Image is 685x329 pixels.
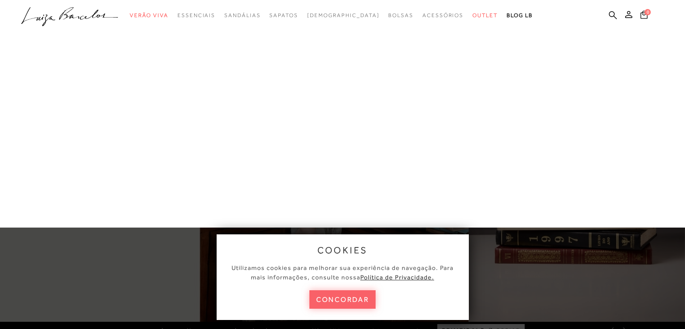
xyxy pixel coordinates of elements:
[269,7,298,24] a: categoryNavScreenReaderText
[507,12,533,18] span: BLOG LB
[177,12,215,18] span: Essenciais
[638,10,650,22] button: 0
[130,12,168,18] span: Verão Viva
[422,7,463,24] a: categoryNavScreenReaderText
[507,7,533,24] a: BLOG LB
[224,12,260,18] span: Sandálias
[130,7,168,24] a: categoryNavScreenReaderText
[224,7,260,24] a: categoryNavScreenReaderText
[177,7,215,24] a: categoryNavScreenReaderText
[388,12,413,18] span: Bolsas
[231,264,454,281] span: Utilizamos cookies para melhorar sua experiência de navegação. Para mais informações, consulte nossa
[307,7,380,24] a: noSubCategoriesText
[269,12,298,18] span: Sapatos
[307,12,380,18] span: [DEMOGRAPHIC_DATA]
[388,7,413,24] a: categoryNavScreenReaderText
[422,12,463,18] span: Acessórios
[472,7,498,24] a: categoryNavScreenReaderText
[318,245,368,255] span: cookies
[644,9,651,15] span: 0
[309,290,376,309] button: concordar
[472,12,498,18] span: Outlet
[360,274,434,281] a: Política de Privacidade.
